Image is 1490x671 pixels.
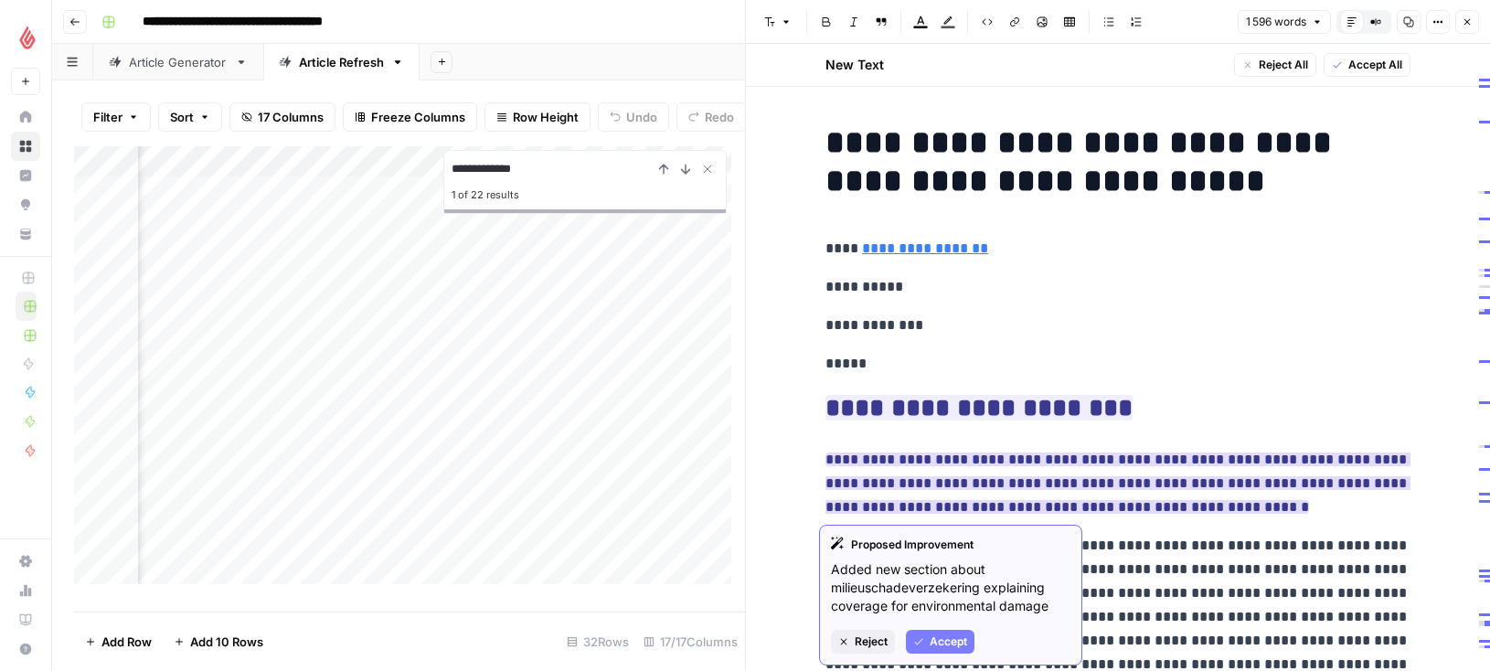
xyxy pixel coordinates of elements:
[74,627,163,656] button: Add Row
[11,634,40,664] button: Help + Support
[11,605,40,634] a: Learning Hub
[129,53,228,71] div: Article Generator
[11,161,40,190] a: Insights
[930,634,967,650] span: Accept
[636,627,745,656] div: 17/17 Columns
[906,630,974,654] button: Accept
[559,627,636,656] div: 32 Rows
[299,53,384,71] div: Article Refresh
[513,108,579,126] span: Row Height
[11,132,40,161] a: Browse
[1348,57,1402,73] span: Accept All
[626,108,657,126] span: Undo
[452,184,718,206] div: 1 of 22 results
[1259,57,1308,73] span: Reject All
[229,102,335,132] button: 17 Columns
[705,108,734,126] span: Redo
[11,219,40,249] a: Your Data
[343,102,477,132] button: Freeze Columns
[11,190,40,219] a: Opportunities
[81,102,151,132] button: Filter
[676,102,746,132] button: Redo
[855,634,888,650] span: Reject
[11,21,44,54] img: Lightspeed Logo
[93,44,263,80] a: Article Generator
[484,102,591,132] button: Row Height
[831,560,1070,615] p: Added new section about milieuschadeverzekering explaining coverage for environmental damage
[11,547,40,576] a: Settings
[1234,53,1316,77] button: Reject All
[190,633,263,651] span: Add 10 Rows
[163,627,274,656] button: Add 10 Rows
[1238,10,1331,34] button: 1 596 words
[93,108,122,126] span: Filter
[263,44,420,80] a: Article Refresh
[11,102,40,132] a: Home
[653,158,675,180] button: Previous Result
[831,630,895,654] button: Reject
[825,56,884,74] h2: New Text
[1246,14,1306,30] span: 1 596 words
[831,537,1070,553] div: Proposed Improvement
[158,102,222,132] button: Sort
[11,15,40,60] button: Workspace: Lightspeed
[675,158,697,180] button: Next Result
[371,108,465,126] span: Freeze Columns
[258,108,324,126] span: 17 Columns
[11,576,40,605] a: Usage
[101,633,152,651] span: Add Row
[1324,53,1410,77] button: Accept All
[170,108,194,126] span: Sort
[598,102,669,132] button: Undo
[697,158,718,180] button: Close Search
